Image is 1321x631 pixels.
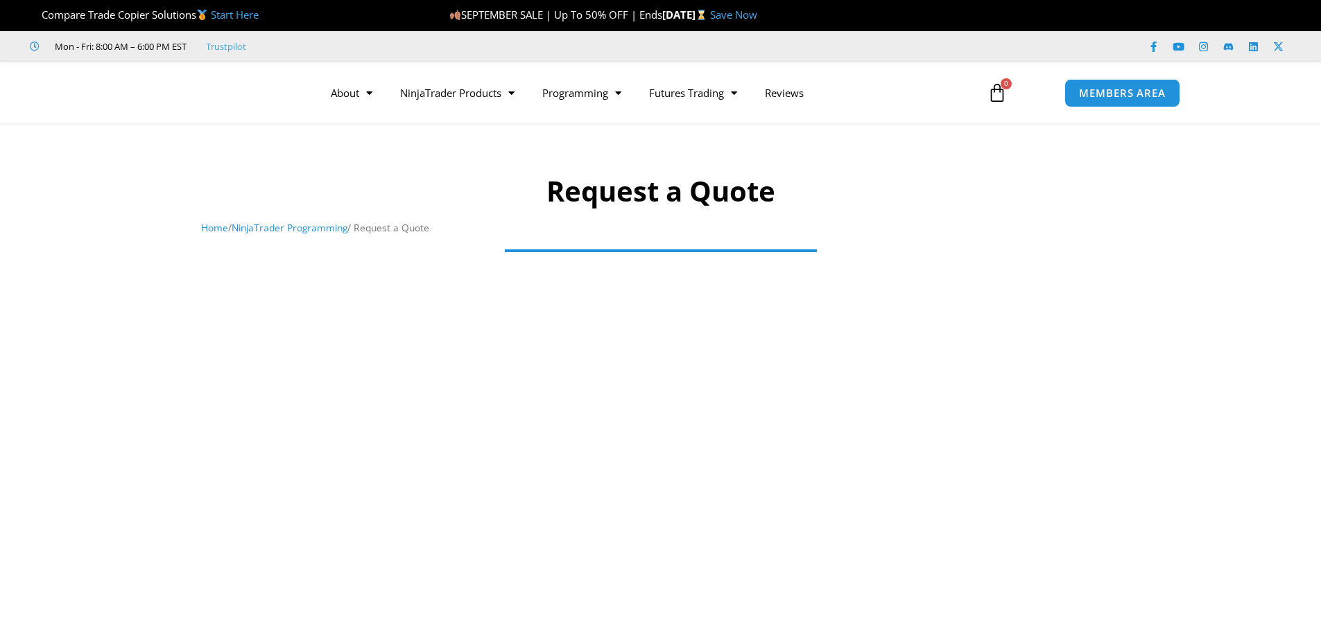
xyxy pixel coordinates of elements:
img: LogoAI | Affordable Indicators – NinjaTrader [141,68,290,118]
img: ⌛ [696,10,707,20]
strong: [DATE] [662,8,710,21]
img: 🏆 [31,10,41,20]
a: Start Here [211,8,259,21]
a: 0 [967,73,1028,113]
span: 0 [1001,78,1012,89]
img: 🍂 [450,10,460,20]
a: Home [201,221,228,234]
span: MEMBERS AREA [1079,88,1166,98]
a: About [317,77,386,109]
a: Programming [528,77,635,109]
a: Trustpilot [206,38,246,55]
a: Futures Trading [635,77,751,109]
nav: Menu [317,77,972,109]
h1: Request a Quote [201,172,1120,211]
a: MEMBERS AREA [1064,79,1180,107]
a: NinjaTrader Programming [232,221,347,234]
nav: Breadcrumb [201,219,1120,237]
a: NinjaTrader Products [386,77,528,109]
a: Save Now [710,8,757,21]
span: Mon - Fri: 8:00 AM – 6:00 PM EST [51,38,187,55]
a: Reviews [751,77,818,109]
span: SEPTEMBER SALE | Up To 50% OFF | Ends [449,8,662,21]
img: 🥇 [197,10,207,20]
span: Compare Trade Copier Solutions [30,8,259,21]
